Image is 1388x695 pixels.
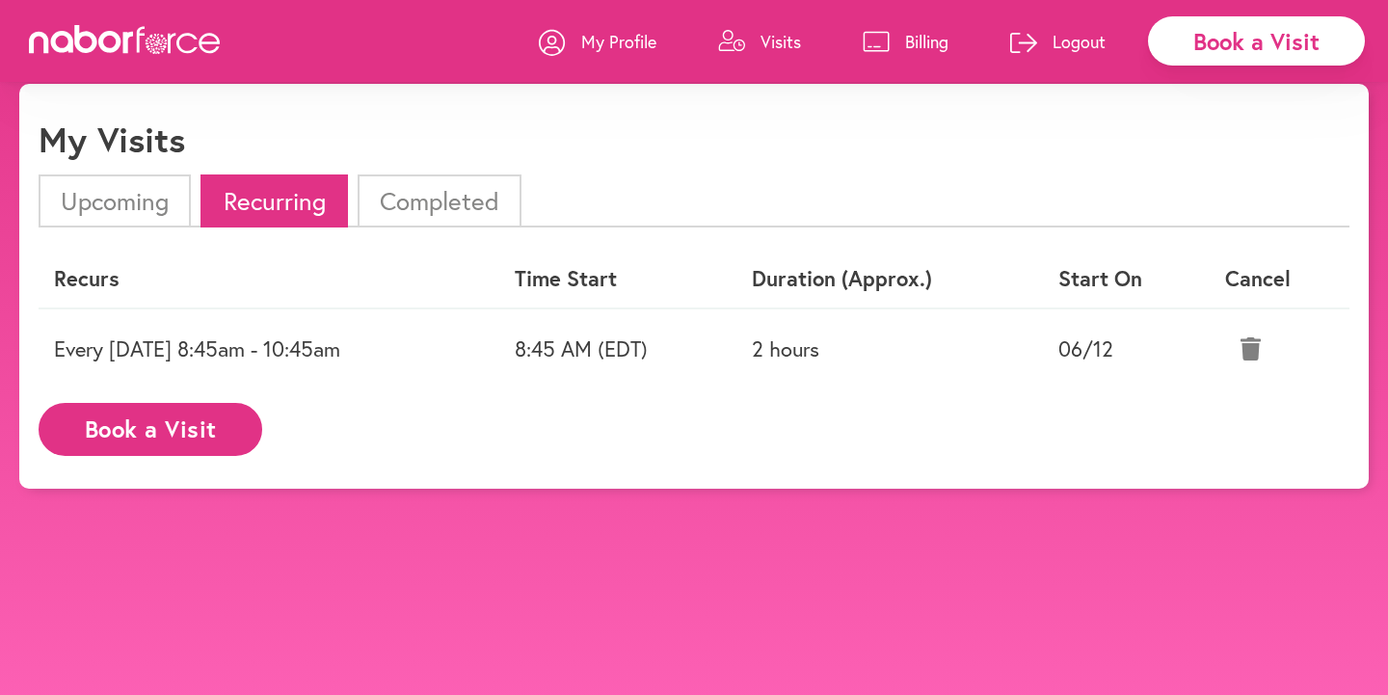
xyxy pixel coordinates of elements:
[736,251,1043,307] th: Duration (Approx.)
[200,174,347,227] li: Recurring
[863,13,948,70] a: Billing
[39,308,499,388] td: Every [DATE] 8:45am - 10:45am
[1053,30,1106,53] p: Logout
[539,13,656,70] a: My Profile
[499,308,737,388] td: 8:45 AM (EDT)
[358,174,521,227] li: Completed
[581,30,656,53] p: My Profile
[39,417,262,436] a: Book a Visit
[499,251,737,307] th: Time Start
[1043,308,1210,388] td: 06/12
[39,119,185,160] h1: My Visits
[1043,251,1210,307] th: Start On
[718,13,801,70] a: Visits
[736,308,1043,388] td: 2 hours
[1010,13,1106,70] a: Logout
[39,251,499,307] th: Recurs
[39,174,191,227] li: Upcoming
[1210,251,1349,307] th: Cancel
[39,403,262,456] button: Book a Visit
[905,30,948,53] p: Billing
[761,30,801,53] p: Visits
[1148,16,1365,66] div: Book a Visit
